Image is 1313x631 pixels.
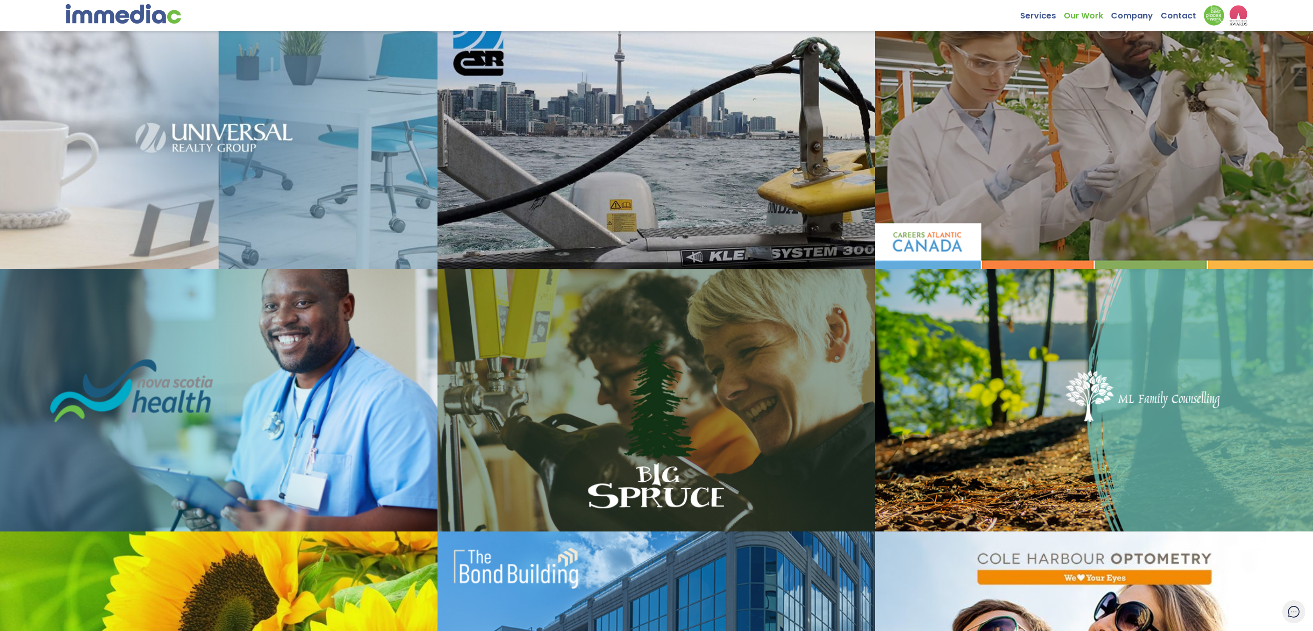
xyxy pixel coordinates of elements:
a: Company [1111,5,1161,21]
img: Down [1204,5,1224,26]
img: immediac [66,4,181,24]
img: logo2_wea_nobg.webp [1229,5,1247,26]
a: Our Work [1064,5,1111,21]
a: Contact [1161,5,1204,21]
a: Services [1020,5,1064,21]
